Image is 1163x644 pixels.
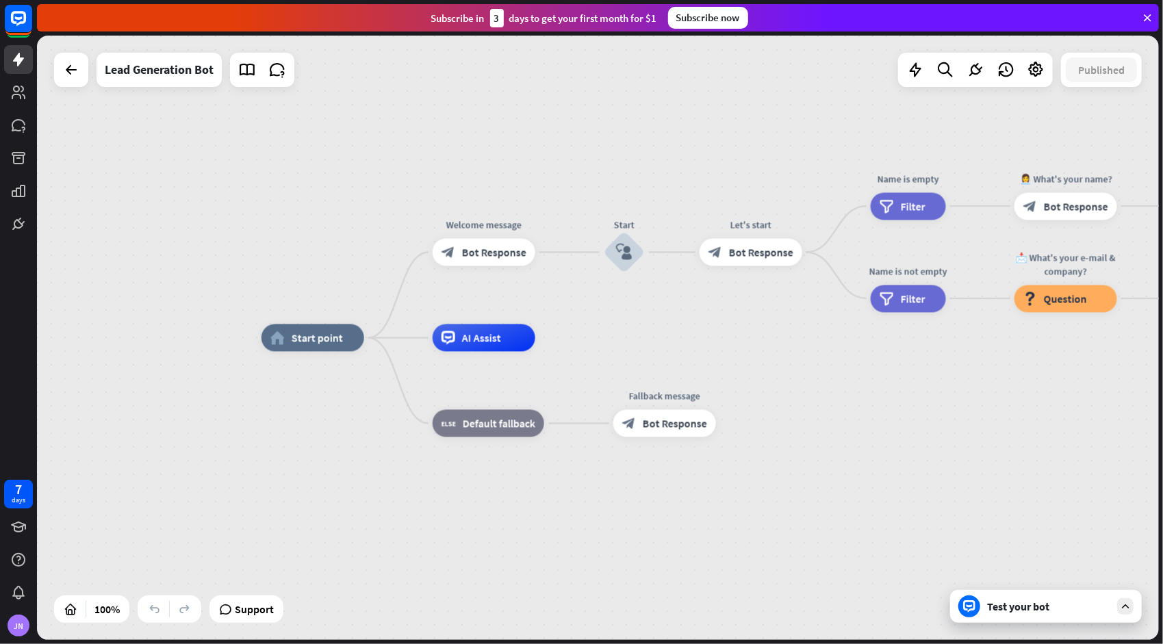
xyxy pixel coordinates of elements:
[987,600,1110,613] div: Test your bot
[105,53,214,87] div: Lead Generation Bot
[462,331,501,345] span: AI Assist
[4,480,33,508] a: 7 days
[1023,199,1037,213] i: block_bot_response
[292,331,343,345] span: Start point
[422,218,546,232] div: Welcome message
[708,246,722,259] i: block_bot_response
[12,495,25,505] div: days
[901,292,925,305] span: Filter
[8,615,29,636] div: JN
[860,172,956,185] div: Name is empty
[90,598,124,620] div: 100%
[463,417,535,430] span: Default fallback
[11,5,52,47] button: Open LiveChat chat widget
[1066,57,1137,82] button: Published
[1004,250,1127,278] div: 📩 What's your e-mail & company?
[880,292,894,305] i: filter
[1044,199,1108,213] span: Bot Response
[1004,172,1127,185] div: 👩‍💼 What's your name?
[901,199,925,213] span: Filter
[880,199,894,213] i: filter
[462,246,526,259] span: Bot Response
[689,218,813,232] div: Let's start
[643,417,707,430] span: Bot Response
[860,264,956,278] div: Name is not empty
[616,244,632,261] i: block_user_input
[442,417,456,430] i: block_fallback
[1023,292,1037,305] i: block_question
[622,417,636,430] i: block_bot_response
[729,246,793,259] span: Bot Response
[15,483,22,495] div: 7
[583,218,665,232] div: Start
[490,9,504,27] div: 3
[603,389,726,403] div: Fallback message
[1044,292,1087,305] span: Question
[431,9,657,27] div: Subscribe in days to get your first month for $1
[270,331,285,345] i: home_2
[442,246,455,259] i: block_bot_response
[668,7,748,29] div: Subscribe now
[235,598,274,620] span: Support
